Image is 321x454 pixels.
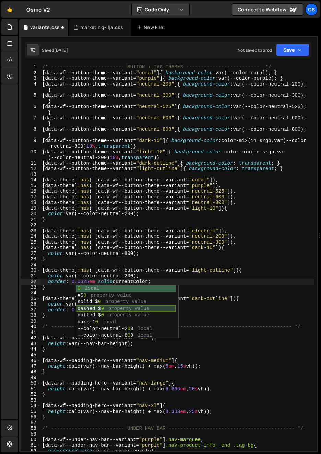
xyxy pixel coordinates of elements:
[21,403,41,409] div: 54
[1,1,18,18] a: 🤙
[21,183,41,189] div: 15
[21,217,41,223] div: 21
[21,392,41,398] div: 52
[21,448,41,454] div: 62
[21,127,41,138] div: 8
[21,352,41,358] div: 45
[21,76,41,81] div: 3
[21,93,41,104] div: 5
[21,285,41,290] div: 33
[21,138,41,149] div: 9
[21,398,41,403] div: 53
[54,47,68,53] div: [DATE]
[21,194,41,200] div: 17
[21,273,41,279] div: 31
[21,380,41,386] div: 50
[21,70,41,76] div: 2
[21,81,41,93] div: 4
[21,104,41,115] div: 6
[21,313,41,319] div: 38
[21,115,41,127] div: 7
[21,228,41,234] div: 23
[21,256,41,262] div: 28
[21,222,41,228] div: 22
[21,149,41,160] div: 10
[21,341,41,347] div: 43
[21,245,41,251] div: 26
[21,239,41,245] div: 25
[21,324,41,330] div: 40
[21,420,41,426] div: 57
[80,24,123,31] div: marketing-ilja.css
[21,64,41,70] div: 1
[21,335,41,341] div: 42
[21,172,41,178] div: 13
[232,3,303,16] a: Connect to Webflow
[21,211,41,217] div: 20
[21,200,41,206] div: 18
[305,3,318,16] a: Os
[21,189,41,194] div: 16
[21,206,41,211] div: 19
[21,375,41,381] div: 49
[276,44,309,56] button: Save
[21,409,41,415] div: 55
[21,347,41,352] div: 44
[21,437,41,443] div: 60
[21,364,41,369] div: 47
[21,160,41,166] div: 11
[21,369,41,375] div: 48
[21,166,41,172] div: 12
[21,234,41,239] div: 24
[21,290,41,296] div: 34
[26,5,50,14] div: Osmo V2
[21,251,41,257] div: 27
[21,414,41,420] div: 56
[30,24,60,31] div: variants.css
[21,330,41,336] div: 41
[21,386,41,392] div: 51
[21,268,41,273] div: 30
[238,47,272,53] div: Not saved to prod
[21,443,41,449] div: 61
[21,319,41,324] div: 39
[21,279,41,285] div: 32
[21,262,41,268] div: 29
[42,47,68,53] div: Saved
[137,24,166,31] div: New File
[132,3,189,16] button: Code Only
[21,301,41,307] div: 36
[21,296,41,302] div: 35
[21,426,41,431] div: 58
[21,307,41,313] div: 37
[21,358,41,364] div: 46
[21,177,41,183] div: 14
[21,431,41,437] div: 59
